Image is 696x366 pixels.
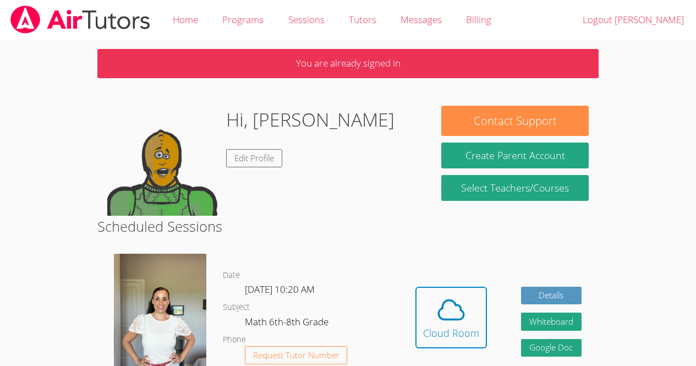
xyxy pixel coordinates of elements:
[441,175,588,201] a: Select Teachers/Courses
[441,143,588,168] button: Create Parent Account
[253,351,339,359] span: Request Tutor Number
[415,287,487,348] button: Cloud Room
[521,339,582,357] a: Google Doc
[401,13,442,26] span: Messages
[521,287,582,305] a: Details
[223,333,246,347] dt: Phone
[97,216,599,237] h2: Scheduled Sessions
[226,106,394,134] h1: Hi, [PERSON_NAME]
[245,314,331,333] dd: Math 6th-8th Grade
[107,106,217,216] img: default.png
[441,106,588,136] button: Contact Support
[245,283,315,296] span: [DATE] 10:20 AM
[226,149,282,167] a: Edit Profile
[97,49,599,78] p: You are already signed in
[9,6,151,34] img: airtutors_banner-c4298cdbf04f3fff15de1276eac7730deb9818008684d7c2e4769d2f7ddbe033.png
[223,301,250,314] dt: Subject
[423,325,479,341] div: Cloud Room
[245,346,348,364] button: Request Tutor Number
[521,313,582,331] button: Whiteboard
[223,269,240,282] dt: Date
